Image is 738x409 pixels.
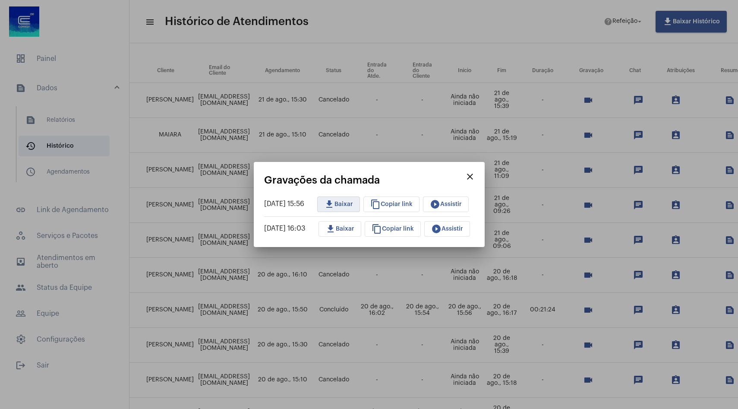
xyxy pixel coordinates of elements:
span: Baixar [324,201,353,207]
mat-icon: content_copy [372,224,382,234]
span: Assistir [430,201,462,207]
span: Copiar link [372,226,414,232]
button: Copiar link [365,221,421,237]
span: [DATE] 15:56 [264,200,304,207]
span: Copiar link [370,201,413,207]
mat-icon: play_circle_filled [430,199,440,209]
mat-card-title: Gravações da chamada [264,174,461,186]
button: Assistir [424,221,470,237]
mat-icon: content_copy [370,199,381,209]
mat-icon: download [324,199,334,209]
span: [DATE] 16:03 [264,225,306,232]
span: Assistir [431,226,463,232]
span: Baixar [325,226,354,232]
button: Copiar link [363,197,419,212]
button: Baixar [317,197,360,212]
button: Assistir [423,197,469,212]
mat-icon: download [325,224,336,234]
mat-icon: close [465,171,475,182]
mat-icon: play_circle_filled [431,224,442,234]
button: Baixar [319,221,361,237]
